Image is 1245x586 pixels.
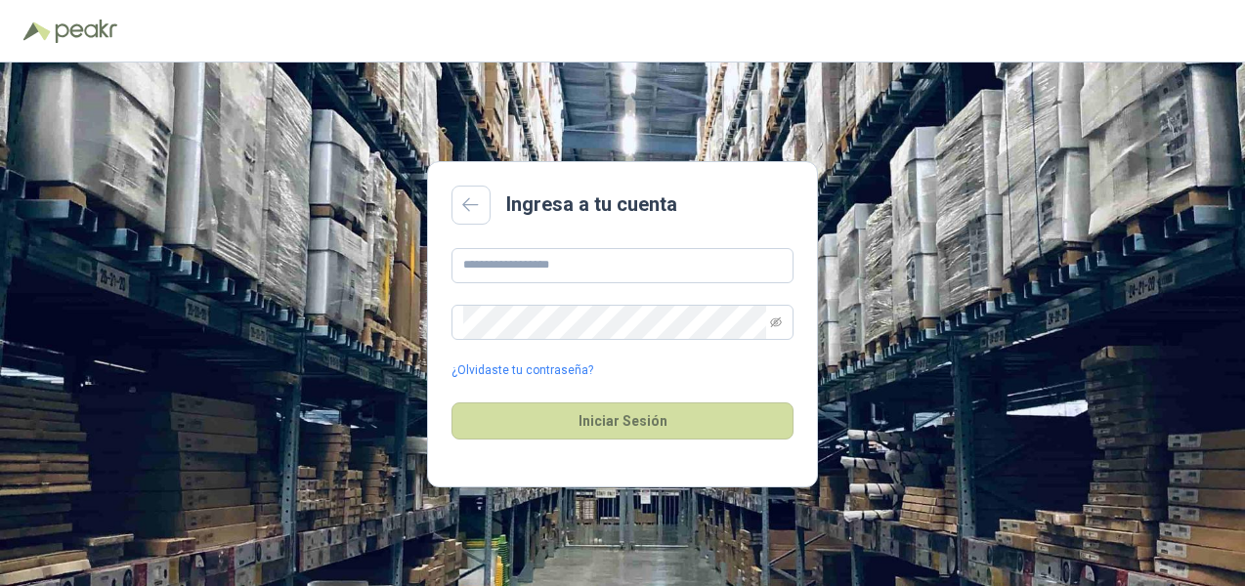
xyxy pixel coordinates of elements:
[23,21,51,41] img: Logo
[506,189,677,220] h2: Ingresa a tu cuenta
[451,361,593,380] a: ¿Olvidaste tu contraseña?
[451,402,794,439] button: Iniciar Sesión
[770,316,782,328] span: eye-invisible
[55,20,117,43] img: Peakr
